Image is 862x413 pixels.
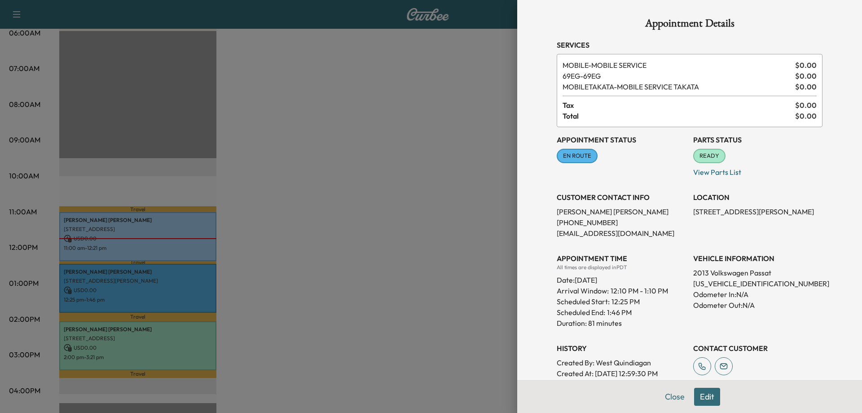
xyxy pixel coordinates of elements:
span: EN ROUTE [558,151,597,160]
p: Created By : West Quindiagan [557,357,686,368]
h3: CONTACT CUSTOMER [693,343,822,354]
p: Created At : [DATE] 12:59:30 PM [557,368,686,379]
button: Edit [694,388,720,406]
div: All times are displayed in PDT [557,264,686,271]
p: Scheduled Start: [557,296,610,307]
span: Total [563,111,795,121]
span: $ 0.00 [795,81,817,92]
p: Odometer Out: N/A [693,300,822,311]
h3: VEHICLE INFORMATION [693,253,822,264]
div: Date: [DATE] [557,271,686,285]
button: Close [659,388,690,406]
span: $ 0.00 [795,71,817,81]
span: 69EG [563,71,792,81]
h3: APPOINTMENT TIME [557,253,686,264]
p: Odometer In: N/A [693,289,822,300]
h3: Appointment Status [557,134,686,145]
p: 1:46 PM [607,307,632,318]
p: View Parts List [693,163,822,178]
h3: Services [557,40,822,50]
h1: Appointment Details [557,18,822,32]
p: Modified By : [PERSON_NAME] [557,379,686,390]
p: [PHONE_NUMBER] [557,217,686,228]
p: [US_VEHICLE_IDENTIFICATION_NUMBER] [693,278,822,289]
span: MOBILE SERVICE [563,60,792,71]
span: READY [694,151,725,160]
span: Tax [563,100,795,111]
p: [STREET_ADDRESS][PERSON_NAME] [693,206,822,217]
h3: CUSTOMER CONTACT INFO [557,192,686,203]
p: [EMAIL_ADDRESS][DOMAIN_NAME] [557,228,686,239]
span: $ 0.00 [795,111,817,121]
p: Scheduled End: [557,307,605,318]
span: MOBILE SERVICE TAKATA [563,81,792,92]
h3: History [557,343,686,354]
p: Duration: 81 minutes [557,318,686,329]
p: [PERSON_NAME] [PERSON_NAME] [557,206,686,217]
p: 12:25 PM [611,296,640,307]
p: Arrival Window: [557,285,686,296]
p: 2013 Volkswagen Passat [693,267,822,278]
h3: LOCATION [693,192,822,203]
span: $ 0.00 [795,100,817,111]
h3: Parts Status [693,134,822,145]
span: 12:10 PM - 1:10 PM [611,285,668,296]
span: $ 0.00 [795,60,817,71]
